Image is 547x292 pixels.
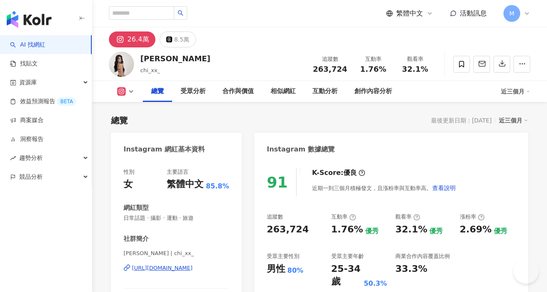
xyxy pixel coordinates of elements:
a: [URL][DOMAIN_NAME] [124,264,229,272]
span: rise [10,155,16,161]
div: 主要語言 [167,168,188,176]
div: 近三個月 [499,115,528,126]
button: 查看說明 [432,180,456,196]
div: 繁體中文 [167,178,204,191]
span: [PERSON_NAME] | chi_xx_ [124,250,229,257]
div: 32.1% [395,223,427,236]
span: 1.76% [360,65,386,73]
a: 洞察報告 [10,135,44,143]
iframe: Help Scout Beacon - Open [513,258,539,284]
span: 263,724 [313,65,347,73]
div: 網紅類型 [124,203,149,212]
div: 近期一到三個月積極發文，且漲粉率與互動率高。 [312,180,456,196]
span: 查看說明 [432,185,456,191]
div: 商業合作內容覆蓋比例 [395,253,450,260]
div: 追蹤數 [267,213,283,221]
a: 效益預測報告BETA [10,97,76,106]
span: 日常話題 · 攝影 · 運動 · 旅遊 [124,214,229,222]
span: 85.8% [206,182,229,191]
div: 互動率 [357,55,389,63]
div: Instagram 網紅基本資料 [124,145,205,154]
div: [URL][DOMAIN_NAME] [132,264,193,272]
div: 受眾主要性別 [267,253,299,260]
div: 91 [267,174,288,191]
span: 趨勢分析 [19,149,43,167]
span: 活動訊息 [460,9,487,17]
div: 受眾分析 [181,86,206,96]
span: 資源庫 [19,73,37,92]
div: 2.69% [460,223,492,236]
div: 觀看率 [399,55,431,63]
a: searchAI 找網紅 [10,41,45,49]
span: 競品分析 [19,167,43,186]
div: 相似網紅 [271,86,296,96]
div: 女 [124,178,133,191]
button: 26.4萬 [109,31,155,47]
a: 商案媒合 [10,116,44,125]
div: 總覽 [111,115,128,126]
div: 25-34 歲 [331,263,362,289]
div: 50.3% [364,279,387,288]
div: 8.5萬 [174,34,189,45]
div: 優秀 [365,227,379,236]
div: 1.76% [331,223,363,236]
div: 總覽 [151,86,164,96]
div: 優良 [343,168,357,177]
a: 找貼文 [10,60,38,68]
div: 創作內容分析 [354,86,392,96]
span: M [509,9,514,18]
div: 受眾主要年齡 [331,253,364,260]
span: search [178,10,183,16]
div: 觀看率 [395,213,420,221]
img: KOL Avatar [109,52,134,77]
div: 性別 [124,168,134,176]
div: K-Score : [312,168,365,177]
img: logo [7,11,52,28]
div: 26.4萬 [127,34,149,45]
span: chi_xx_ [140,67,160,73]
div: 追蹤數 [313,55,347,63]
div: 近三個月 [501,85,530,98]
span: 32.1% [402,65,428,73]
div: 漲粉率 [460,213,485,221]
div: 合作與價值 [222,86,254,96]
div: 80% [287,266,303,275]
div: 最後更新日期：[DATE] [431,117,492,124]
div: 社群簡介 [124,235,149,243]
div: [PERSON_NAME] [140,53,210,64]
div: 優秀 [429,227,443,236]
div: 男性 [267,263,285,276]
div: 互動分析 [312,86,338,96]
div: 263,724 [267,223,309,236]
div: 互動率 [331,213,356,221]
span: 繁體中文 [396,9,423,18]
div: 33.3% [395,263,427,276]
div: 優秀 [494,227,507,236]
button: 8.5萬 [160,31,196,47]
div: Instagram 數據總覽 [267,145,335,154]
